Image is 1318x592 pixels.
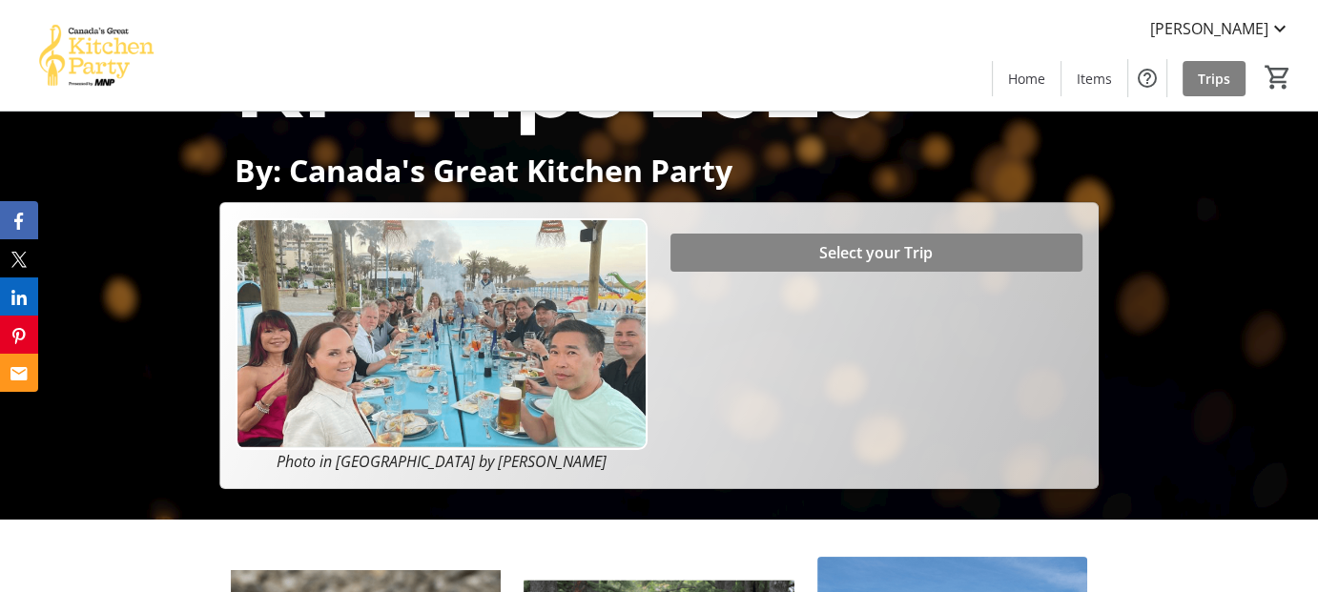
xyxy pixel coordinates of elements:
span: Items [1077,69,1112,89]
span: Select your Trip [819,241,933,264]
a: Home [993,61,1061,96]
a: Items [1061,61,1127,96]
button: Select your Trip [670,234,1082,272]
img: Campaign CTA Media Photo [236,218,648,450]
button: Help [1128,59,1166,97]
em: Photo in [GEOGRAPHIC_DATA] by [PERSON_NAME] [277,451,607,472]
button: Cart [1261,60,1295,94]
span: Home [1008,69,1045,89]
span: [PERSON_NAME] [1150,17,1268,40]
p: By: Canada's Great Kitchen Party [235,153,1082,187]
a: Trips [1183,61,1246,96]
img: Canada’s Great Kitchen Party's Logo [11,8,181,103]
span: Trips [1198,69,1230,89]
button: [PERSON_NAME] [1135,13,1307,44]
